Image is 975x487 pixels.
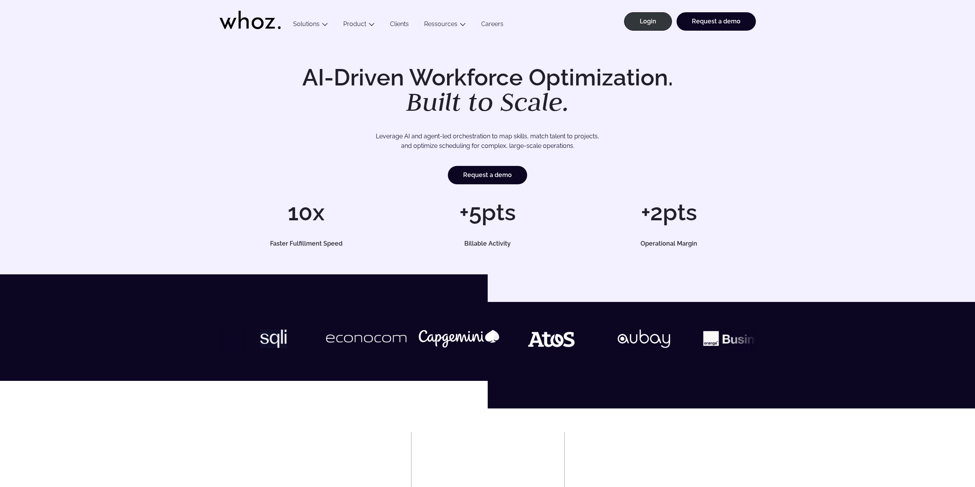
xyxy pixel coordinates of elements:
h1: 10x [220,201,393,224]
a: Request a demo [448,166,527,184]
button: Solutions [285,20,336,31]
em: Built to Scale. [406,85,569,118]
h5: Billable Activity [410,241,566,247]
a: Request a demo [677,12,756,31]
a: Ressources [424,20,457,28]
p: Leverage AI and agent-led orchestration to map skills, match talent to projects, and optimize sch... [246,131,729,151]
h1: +2pts [582,201,755,224]
h5: Faster Fulfillment Speed [228,241,384,247]
h5: Operational Margin [591,241,747,247]
button: Product [336,20,382,31]
a: Login [624,12,672,31]
a: Clients [382,20,416,31]
a: Careers [474,20,511,31]
button: Ressources [416,20,474,31]
a: Product [343,20,366,28]
h1: AI-Driven Workforce Optimization. [292,66,684,115]
h1: +5pts [401,201,574,224]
